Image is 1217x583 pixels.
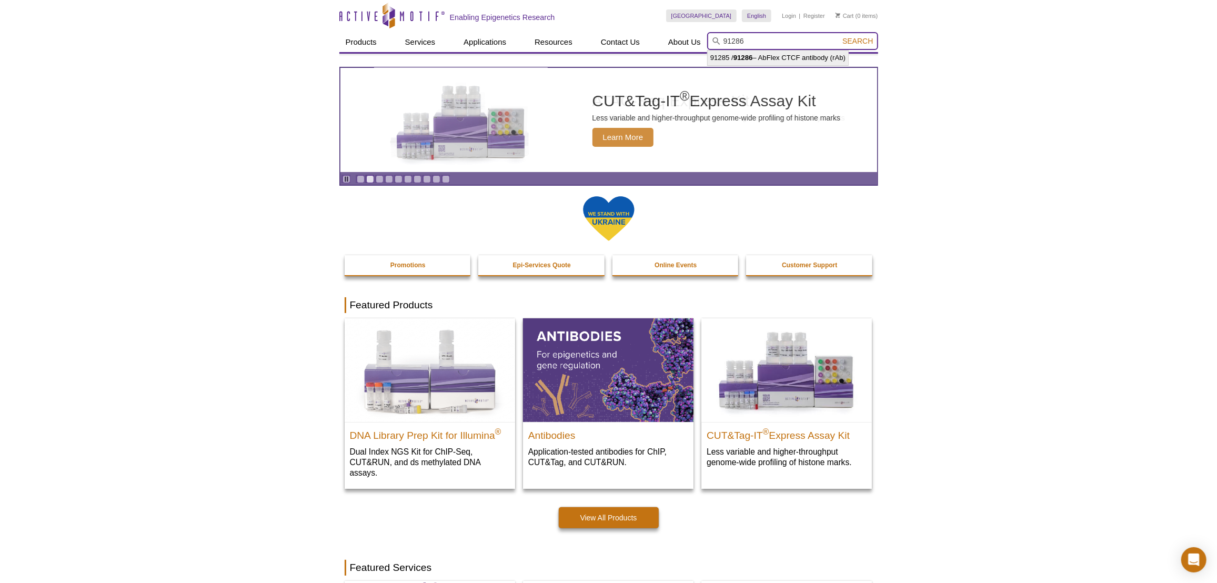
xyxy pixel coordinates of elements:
h2: DNA Library Prep Kit for Illumina [350,425,510,441]
li: (0 items) [836,9,878,22]
h2: Featured Products [345,297,873,313]
a: [GEOGRAPHIC_DATA] [666,9,737,22]
strong: Epi-Services Quote [513,262,571,269]
a: Go to slide 5 [395,175,403,183]
a: Services [399,32,442,52]
strong: Promotions [390,262,426,269]
div: Open Intercom Messenger [1181,547,1206,572]
a: Go to slide 8 [423,175,431,183]
a: Go to slide 7 [414,175,421,183]
a: Products [339,32,383,52]
img: CUT&Tag-IT® Express Assay Kit [701,318,872,421]
p: Less variable and higher-throughput genome-wide profiling of histone marks​. [707,446,867,468]
a: CUT&Tag-IT® Express Assay Kit CUT&Tag-IT®Express Assay Kit Less variable and higher-throughput ge... [701,318,872,478]
p: Application-tested antibodies for ChIP, CUT&Tag, and CUT&RUN. [528,446,688,468]
img: CUT&Tag-IT Express Assay Kit [374,62,548,178]
img: Your Cart [836,13,840,18]
a: Resources [528,32,579,52]
p: Dual Index NGS Kit for ChIP-Seq, CUT&RUN, and ds methylated DNA assays. [350,446,510,478]
a: View All Products [559,507,659,528]
strong: Customer Support [782,262,837,269]
h2: Antibodies [528,425,688,441]
h2: CUT&Tag-IT Express Assay Kit [707,425,867,441]
a: Login [782,12,796,19]
a: Customer Support [746,255,873,275]
a: CUT&Tag-IT Express Assay Kit CUT&Tag-IT®Express Assay Kit Less variable and higher-throughput gen... [340,68,877,172]
a: Go to slide 2 [366,175,374,183]
a: Cart [836,12,854,19]
a: All Antibodies Antibodies Application-tested antibodies for ChIP, CUT&Tag, and CUT&RUN. [523,318,693,478]
article: CUT&Tag-IT Express Assay Kit [340,68,877,172]
img: DNA Library Prep Kit for Illumina [345,318,515,421]
a: About Us [662,32,707,52]
sup: ® [763,427,769,436]
img: All Antibodies [523,318,693,421]
a: Online Events [612,255,740,275]
span: Learn More [592,128,654,147]
a: DNA Library Prep Kit for Illumina DNA Library Prep Kit for Illumina® Dual Index NGS Kit for ChIP-... [345,318,515,488]
li: 91285 / – AbFlex CTCF antibody (rAb) [708,51,848,65]
a: Go to slide 4 [385,175,393,183]
h2: CUT&Tag-IT Express Assay Kit [592,93,841,109]
li: | [799,9,801,22]
a: Promotions [345,255,472,275]
a: Applications [457,32,512,52]
a: English [742,9,771,22]
sup: ® [680,88,689,103]
img: We Stand With Ukraine [582,195,635,242]
a: Epi-Services Quote [478,255,606,275]
button: Search [839,36,876,46]
a: Go to slide 9 [433,175,440,183]
input: Keyword, Cat. No. [707,32,878,50]
a: Register [803,12,825,19]
p: Less variable and higher-throughput genome-wide profiling of histone marks [592,113,841,123]
strong: 91286 [733,54,753,62]
a: Toggle autoplay [343,175,350,183]
span: Search [842,37,873,45]
h2: Enabling Epigenetics Research [450,13,555,22]
a: Contact Us [595,32,646,52]
sup: ® [495,427,501,436]
a: Go to slide 10 [442,175,450,183]
h2: Featured Services [345,560,873,576]
a: Go to slide 3 [376,175,384,183]
a: Go to slide 1 [357,175,365,183]
strong: Online Events [655,262,697,269]
a: Go to slide 6 [404,175,412,183]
